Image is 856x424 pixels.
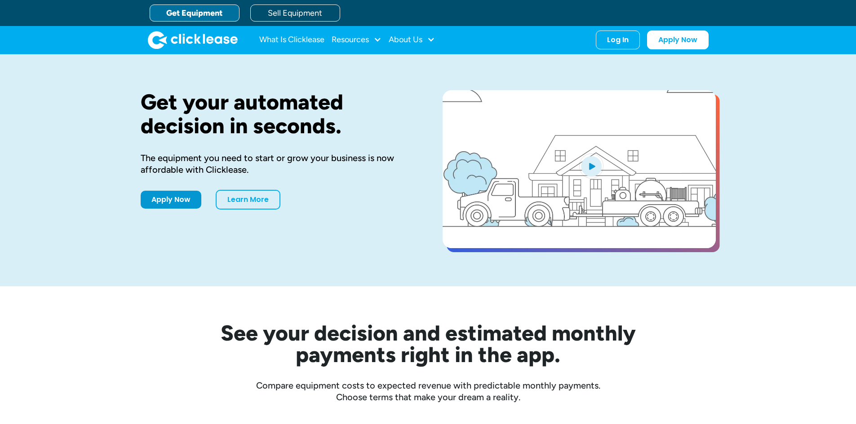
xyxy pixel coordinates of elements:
[216,190,280,210] a: Learn More
[332,31,381,49] div: Resources
[607,35,629,44] div: Log In
[148,31,238,49] a: home
[141,152,414,175] div: The equipment you need to start or grow your business is now affordable with Clicklease.
[443,90,716,248] a: open lightbox
[141,380,716,403] div: Compare equipment costs to expected revenue with predictable monthly payments. Choose terms that ...
[250,4,340,22] a: Sell Equipment
[150,4,240,22] a: Get Equipment
[389,31,435,49] div: About Us
[141,191,201,209] a: Apply Now
[148,31,238,49] img: Clicklease logo
[647,31,709,49] a: Apply Now
[177,322,680,365] h2: See your decision and estimated monthly payments right in the app.
[579,153,603,179] img: Blue play button logo on a light blue circular background
[141,90,414,138] h1: Get your automated decision in seconds.
[259,31,324,49] a: What Is Clicklease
